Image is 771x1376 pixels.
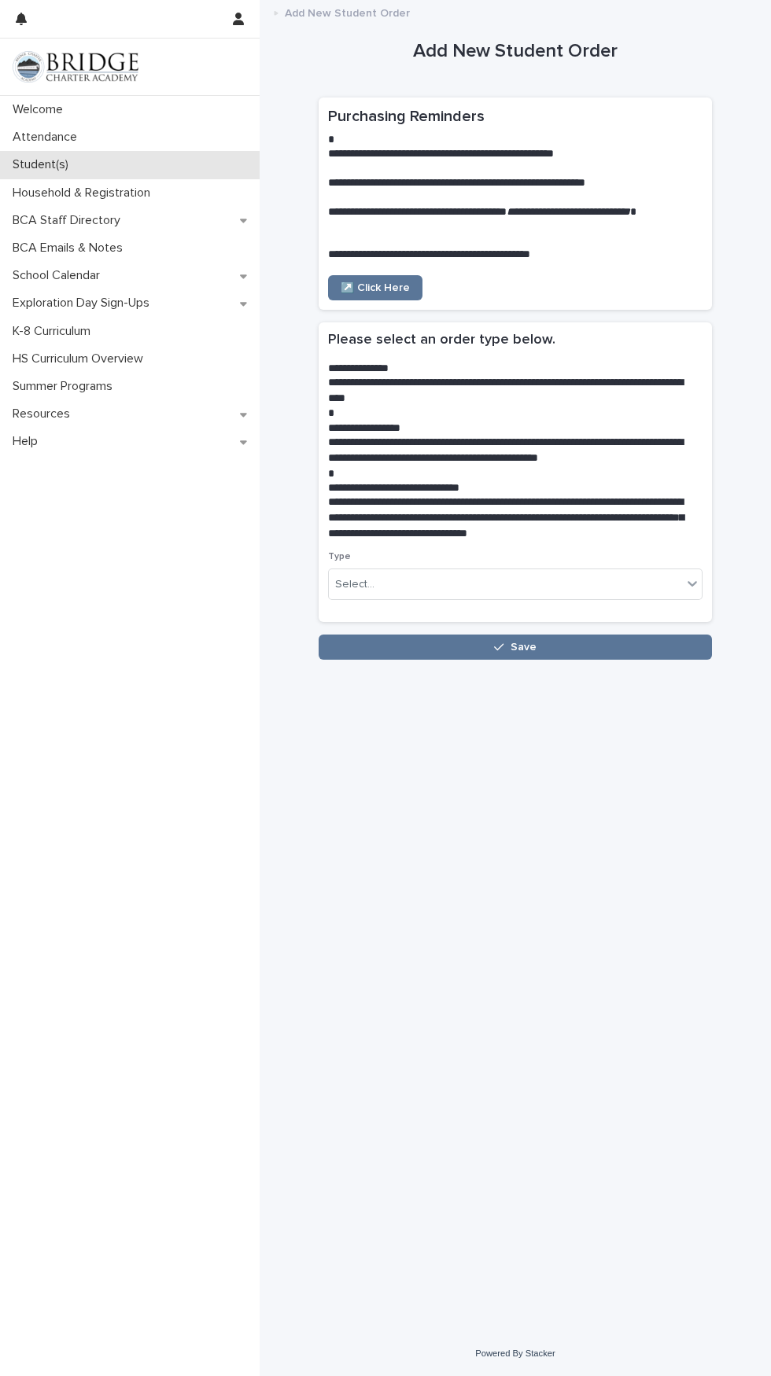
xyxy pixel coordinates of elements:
[6,102,76,117] p: Welcome
[319,635,712,660] button: Save
[6,241,135,256] p: BCA Emails & Notes
[6,324,103,339] p: K-8 Curriculum
[319,40,712,63] h1: Add New Student Order
[6,407,83,421] p: Resources
[285,3,410,20] p: Add New Student Order
[6,130,90,145] p: Attendance
[328,275,422,300] a: ↗️ Click Here
[341,282,410,293] span: ↗️ Click Here
[328,552,351,561] span: Type
[6,157,81,172] p: Student(s)
[6,213,133,228] p: BCA Staff Directory
[6,379,125,394] p: Summer Programs
[6,186,163,201] p: Household & Registration
[13,51,138,83] img: V1C1m3IdTEidaUdm9Hs0
[6,296,162,311] p: Exploration Day Sign-Ups
[511,642,537,653] span: Save
[475,1348,555,1358] a: Powered By Stacker
[6,268,113,283] p: School Calendar
[335,576,374,593] div: Select...
[328,107,703,126] h2: Purchasing Reminders
[6,434,50,449] p: Help
[328,332,555,349] h2: Please select an order type below.
[6,351,156,366] p: HS Curriculum Overview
